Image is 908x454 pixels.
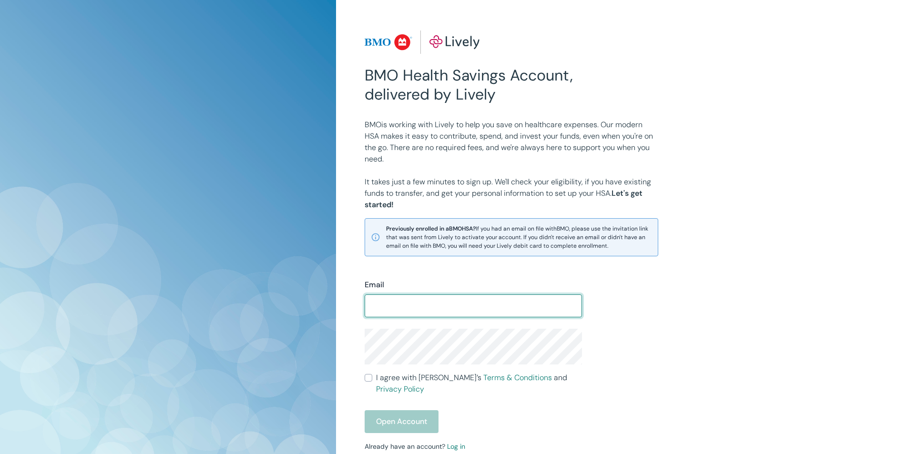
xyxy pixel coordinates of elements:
[365,176,658,211] p: It takes just a few minutes to sign up. We'll check your eligibility, if you have existing funds ...
[386,224,652,250] span: If you had an email on file with BMO , please use the invitation link that was sent from Lively t...
[386,225,476,232] strong: Previously enrolled in a BMO HSA?
[365,119,658,165] p: BMO is working with Lively to help you save on healthcare expenses. Our modern HSA makes it easy ...
[447,442,465,451] a: Log in
[365,442,465,451] small: Already have an account?
[365,279,384,291] label: Email
[365,66,582,104] h2: BMO Health Savings Account, delivered by Lively
[483,373,552,383] a: Terms & Conditions
[365,30,480,54] img: Lively
[376,372,582,395] span: I agree with [PERSON_NAME]’s and
[376,384,424,394] a: Privacy Policy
